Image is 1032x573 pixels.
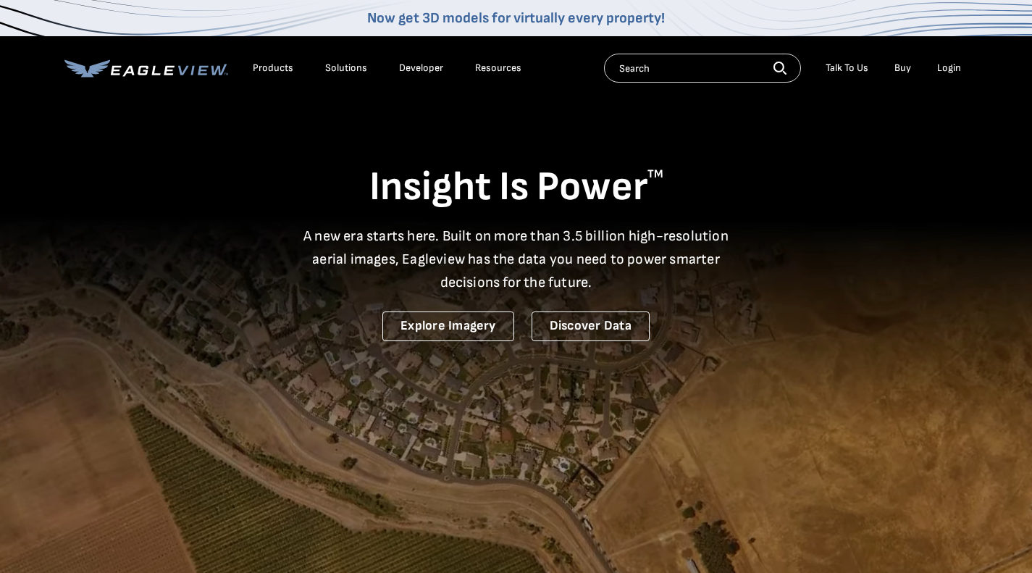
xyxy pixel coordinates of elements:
[826,62,868,75] div: Talk To Us
[604,54,801,83] input: Search
[937,62,961,75] div: Login
[399,62,443,75] a: Developer
[647,167,663,181] sup: TM
[367,9,665,27] a: Now get 3D models for virtually every property!
[894,62,911,75] a: Buy
[475,62,521,75] div: Resources
[382,311,514,341] a: Explore Imagery
[295,225,738,294] p: A new era starts here. Built on more than 3.5 billion high-resolution aerial images, Eagleview ha...
[532,311,650,341] a: Discover Data
[64,162,968,213] h1: Insight Is Power
[325,62,367,75] div: Solutions
[253,62,293,75] div: Products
